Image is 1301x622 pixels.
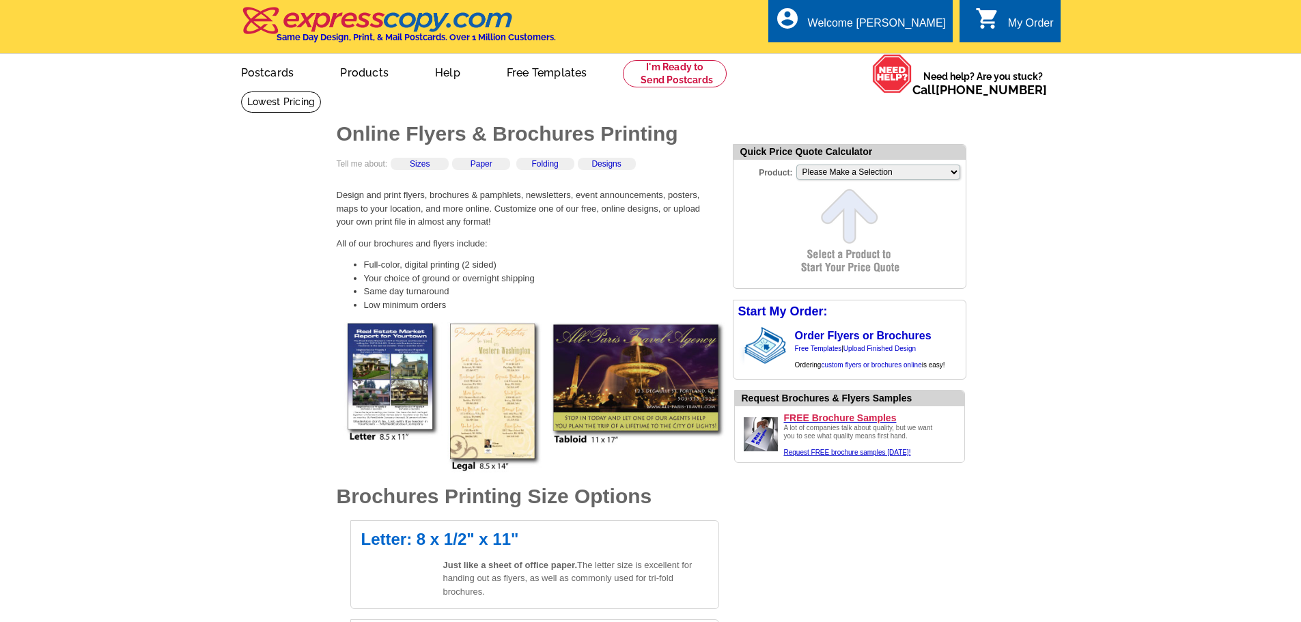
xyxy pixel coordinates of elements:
img: background image for brochures and flyers arrow [733,323,744,368]
h2: Letter: 8 x 1/2" x 11" [361,531,708,548]
a: Order Flyers or Brochures [795,330,932,341]
a: Paper [471,159,492,169]
p: The letter size is excellent for handing out as flyers, as well as commonly used for tri-fold bro... [443,559,708,599]
div: Want to know how your brochure printing will look before you order it? Check our work. [742,391,964,406]
a: Free Templates [795,345,842,352]
div: My Order [1008,17,1054,36]
h1: Online Flyers & Brochures Printing [337,124,719,144]
img: full-color flyers and brochures [344,322,726,472]
li: Your choice of ground or overnight shipping [364,272,719,285]
li: Full-color, digital printing (2 sided) [364,258,719,272]
a: Folding [531,159,558,169]
img: Request FREE samples of our brochures printing [740,414,781,455]
h4: Same Day Design, Print, & Mail Postcards. Over 1 Million Customers. [277,32,556,42]
a: FREE Brochure Samples [784,412,959,424]
span: | Ordering is easy! [795,345,945,369]
div: Quick Price Quote Calculator [733,145,966,160]
label: Product: [733,163,795,179]
p: Design and print flyers, brochures & pamphlets, newsletters, event announcements, posters, maps t... [337,188,719,229]
p: All of our brochures and flyers include: [337,237,719,251]
li: Same day turnaround [364,285,719,298]
a: Postcards [219,55,316,87]
a: Same Day Design, Print, & Mail Postcards. Over 1 Million Customers. [241,16,556,42]
div: A lot of companies talk about quality, but we want you to see what quality means first hand. [784,424,941,457]
a: [PHONE_NUMBER] [936,83,1047,97]
a: Products [318,55,410,87]
a: Help [413,55,482,87]
i: shopping_cart [975,6,1000,31]
a: shopping_cart My Order [975,15,1054,32]
a: Upload Finished Design [843,345,916,352]
a: Sizes [410,159,430,169]
a: custom flyers or brochures online [821,361,921,369]
span: Just like a sheet of office paper. [443,560,578,570]
img: help [872,54,912,94]
a: Request FREE samples of our flyer & brochure printing. [784,449,911,456]
div: Tell me about: [337,158,719,180]
iframe: LiveChat chat widget [1028,305,1301,622]
a: Designs [591,159,621,169]
h1: Brochures Printing Size Options [337,486,719,507]
span: Need help? Are you stuck? [912,70,1054,97]
a: Request FREE samples of our brochures printing [740,447,781,457]
a: Free Templates [485,55,609,87]
span: Call [912,83,1047,97]
div: Welcome [PERSON_NAME] [808,17,946,36]
i: account_circle [775,6,800,31]
img: stack of brochures with custom content [744,323,793,368]
li: Low minimum orders [364,298,719,312]
div: Start My Order: [733,300,966,323]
